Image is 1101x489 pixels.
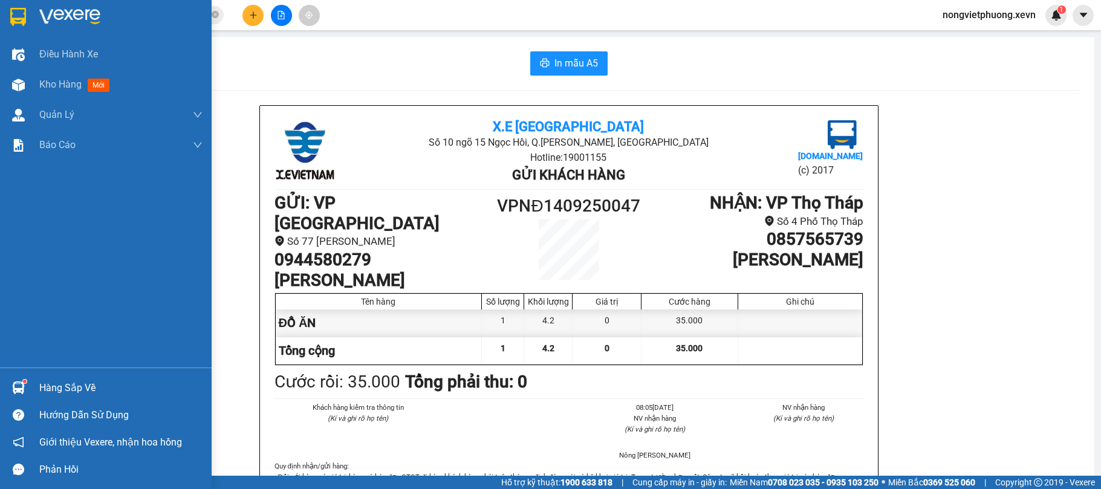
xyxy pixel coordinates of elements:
[888,476,975,489] span: Miền Bắc
[279,343,335,358] span: Tổng cộng
[576,297,638,306] div: Giá trị
[277,11,285,19] span: file-add
[485,297,521,306] div: Số lượng
[744,402,863,413] li: NV nhận hàng
[632,476,727,489] span: Cung cấp máy in - giấy in:
[405,372,527,392] b: Tổng phải thu: 0
[299,402,418,413] li: Khách hàng kiểm tra thông tin
[798,163,863,178] li: (c) 2017
[305,11,313,19] span: aim
[560,478,612,487] strong: 1900 633 818
[1073,5,1094,26] button: caret-down
[12,79,25,91] img: warehouse-icon
[212,10,219,21] span: close-circle
[279,297,479,306] div: Tên hàng
[12,109,25,121] img: warehouse-icon
[13,464,24,475] span: message
[642,229,863,250] h1: 0857565739
[625,425,685,433] i: (Kí và ghi rõ họ tên)
[1057,5,1066,14] sup: 1
[249,11,258,19] span: plus
[596,402,715,413] li: 08:05[DATE]
[495,193,643,219] h1: VPNĐ1409250047
[274,233,495,250] li: Số 77 [PERSON_NAME]
[274,270,495,291] h1: [PERSON_NAME]
[12,381,25,394] img: warehouse-icon
[596,450,715,461] li: Nông [PERSON_NAME]
[274,250,495,270] h1: 0944580279
[501,343,505,353] span: 1
[299,5,320,26] button: aim
[730,476,879,489] span: Miền Nam
[276,309,482,337] div: ĐỒ ĂN
[372,150,765,165] li: Hotline: 19001155
[39,406,203,424] div: Hướng dẫn sử dụng
[764,216,775,226] span: environment
[13,409,24,421] span: question-circle
[641,309,738,337] div: 35.000
[274,120,335,181] img: logo.jpg
[1051,10,1062,21] img: icon-new-feature
[242,5,264,26] button: plus
[23,380,27,383] sup: 1
[372,135,765,150] li: Số 10 ngõ 15 Ngọc Hồi, Q.[PERSON_NAME], [GEOGRAPHIC_DATA]
[212,11,219,18] span: close-circle
[540,58,550,70] span: printer
[39,461,203,479] div: Phản hồi
[501,476,612,489] span: Hỗ trợ kỹ thuật:
[596,413,715,424] li: NV nhận hàng
[605,343,609,353] span: 0
[642,250,863,270] h1: [PERSON_NAME]
[88,79,109,92] span: mới
[828,120,857,149] img: logo.jpg
[1034,478,1042,487] span: copyright
[554,56,598,71] span: In mẫu A5
[642,213,863,230] li: Số 4 Phố Thọ Tháp
[573,309,641,337] div: 0
[193,110,203,120] span: down
[274,236,285,246] span: environment
[512,167,625,183] b: Gửi khách hàng
[39,79,82,90] span: Kho hàng
[39,107,74,122] span: Quản Lý
[274,193,440,233] b: GỬI : VP [GEOGRAPHIC_DATA]
[39,137,76,152] span: Báo cáo
[39,47,98,62] span: Điều hành xe
[542,343,554,353] span: 4.2
[274,369,400,395] div: Cước rồi : 35.000
[933,7,1045,22] span: nongvietphuong.xevn
[39,379,203,397] div: Hàng sắp về
[741,297,859,306] div: Ghi chú
[645,297,734,306] div: Cước hàng
[527,297,569,306] div: Khối lượng
[12,139,25,152] img: solution-icon
[1078,10,1089,21] span: caret-down
[1059,5,1064,14] span: 1
[984,476,986,489] span: |
[271,5,292,26] button: file-add
[676,343,703,353] span: 35.000
[193,140,203,150] span: down
[768,478,879,487] strong: 0708 023 035 - 0935 103 250
[482,309,524,337] div: 1
[622,476,623,489] span: |
[10,8,26,26] img: logo-vxr
[923,478,975,487] strong: 0369 525 060
[798,151,863,161] b: [DOMAIN_NAME]
[13,436,24,448] span: notification
[882,480,885,485] span: ⚪️
[39,435,182,450] span: Giới thiệu Vexere, nhận hoa hồng
[493,119,644,134] b: X.E [GEOGRAPHIC_DATA]
[12,48,25,61] img: warehouse-icon
[524,309,573,337] div: 4.2
[530,51,608,76] button: printerIn mẫu A5
[328,414,388,423] i: (Kí và ghi rõ họ tên)
[773,414,834,423] i: (Kí và ghi rõ họ tên)
[710,193,863,213] b: NHẬN : VP Thọ Tháp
